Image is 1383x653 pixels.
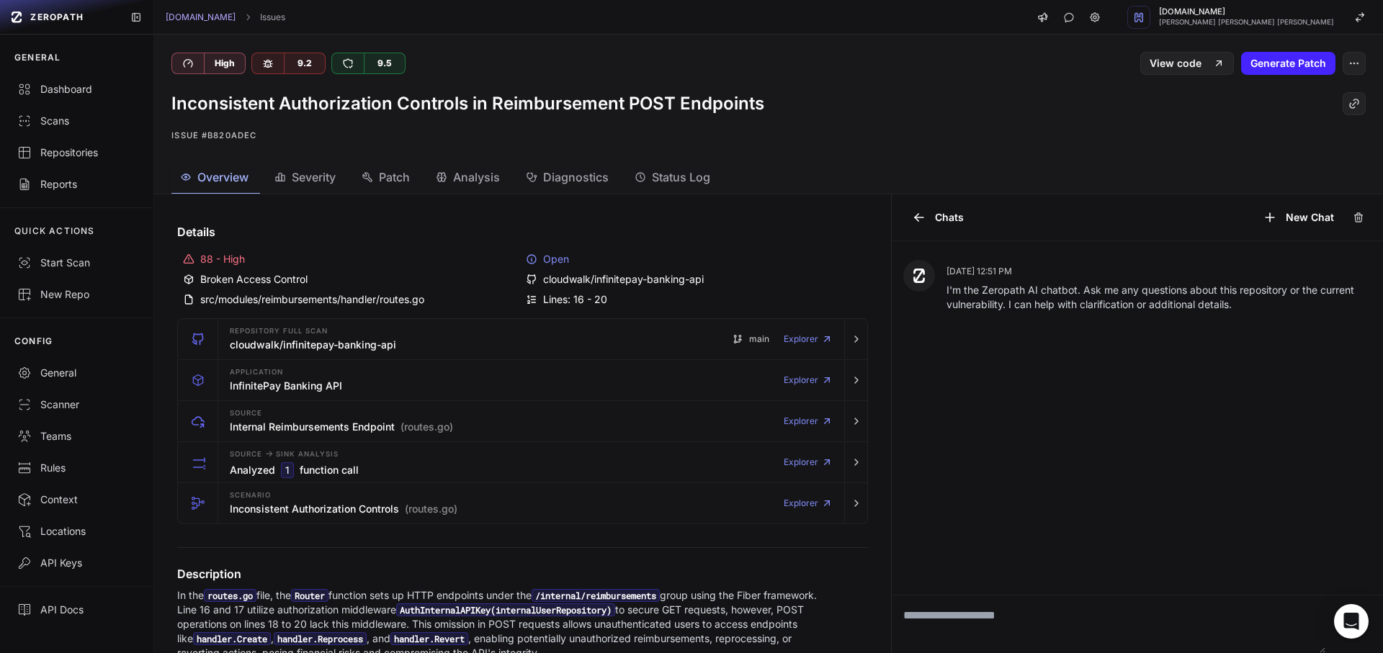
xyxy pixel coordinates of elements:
[17,492,136,507] div: Context
[17,524,136,539] div: Locations
[230,420,453,434] h3: Internal Reimbursements Endpoint
[14,225,95,237] p: QUICK ACTIONS
[784,407,833,436] a: Explorer
[230,328,327,335] span: Repository Full scan
[17,397,136,412] div: Scanner
[903,206,972,229] button: Chats
[17,177,136,192] div: Reports
[1334,604,1369,639] div: Open Intercom Messenger
[230,492,271,499] span: Scenario
[230,462,359,478] h3: Analyzed function call
[784,489,833,518] a: Explorer
[784,325,833,353] a: Explorer
[230,369,283,376] span: Application
[543,168,609,186] span: Diagnostics
[193,632,271,645] code: handler.Create
[390,632,468,645] code: handler.Revert
[405,502,457,516] span: (routes.go)
[284,53,325,73] div: 9.2
[243,12,253,22] svg: chevron right,
[453,168,500,186] span: Analysis
[230,502,457,516] h3: Inconsistent Authorization Controls
[292,168,336,186] span: Severity
[17,429,136,443] div: Teams
[183,292,519,307] div: src/modules/reimbursements/handler/routes.go
[183,272,519,287] div: Broken Access Control
[1159,19,1334,26] span: [PERSON_NAME] [PERSON_NAME] [PERSON_NAME]
[17,82,136,96] div: Dashboard
[1254,206,1343,229] button: New Chat
[526,292,862,307] div: Lines: 16 - 20
[17,287,136,302] div: New Repo
[177,565,868,582] h4: Description
[1140,52,1234,75] a: View code
[14,52,61,63] p: GENERAL
[1241,52,1335,75] button: Generate Patch
[912,269,926,283] img: Zeropath AI
[749,333,769,345] span: main
[364,53,405,73] div: 9.5
[784,366,833,395] a: Explorer
[17,603,136,617] div: API Docs
[784,448,833,477] a: Explorer
[274,632,367,645] code: handler.Reprocess
[265,448,273,459] span: ->
[946,266,1371,277] p: [DATE] 12:51 PM
[6,6,119,29] a: ZEROPATH
[396,603,615,616] code: AuthInternalAPIKey(internalUserRepository)
[260,12,285,23] a: Issues
[652,168,710,186] span: Status Log
[17,114,136,128] div: Scans
[946,283,1371,312] p: I'm the Zeropath AI chatbot. Ask me any questions about this repository or the current vulnerabil...
[30,12,84,23] span: ZEROPATH
[526,252,862,266] div: Open
[171,127,1366,144] p: Issue #b820adec
[171,92,764,115] h1: Inconsistent Authorization Controls in Reimbursement POST Endpoints
[17,145,136,160] div: Repositories
[166,12,285,23] nav: breadcrumb
[177,223,868,240] h4: Details
[17,366,136,380] div: General
[178,401,867,441] button: Source Internal Reimbursements Endpoint (routes.go) Explorer
[183,252,519,266] div: 88 - High
[230,410,262,417] span: Source
[204,53,245,73] div: High
[1159,8,1334,16] span: [DOMAIN_NAME]
[291,589,328,602] code: Router
[166,12,236,23] a: [DOMAIN_NAME]
[532,589,660,602] code: /internal/reimbursements
[14,335,53,347] p: CONFIG
[281,462,294,478] code: 1
[178,319,867,359] button: Repository Full scan cloudwalk/infinitepay-banking-api main Explorer
[400,420,453,434] span: (routes.go)
[17,461,136,475] div: Rules
[17,556,136,570] div: API Keys
[230,448,338,459] span: Source Sink Analysis
[230,338,396,352] h3: cloudwalk/infinitepay-banking-api
[526,272,862,287] div: cloudwalk/infinitepay-banking-api
[230,379,342,393] h3: InfinitePay Banking API
[197,168,249,186] span: Overview
[204,589,256,602] code: routes.go
[178,442,867,482] button: Source -> Sink Analysis Analyzed 1 function call Explorer
[178,360,867,400] button: Application InfinitePay Banking API Explorer
[379,168,410,186] span: Patch
[178,483,867,523] button: Scenario Inconsistent Authorization Controls (routes.go) Explorer
[17,256,136,270] div: Start Scan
